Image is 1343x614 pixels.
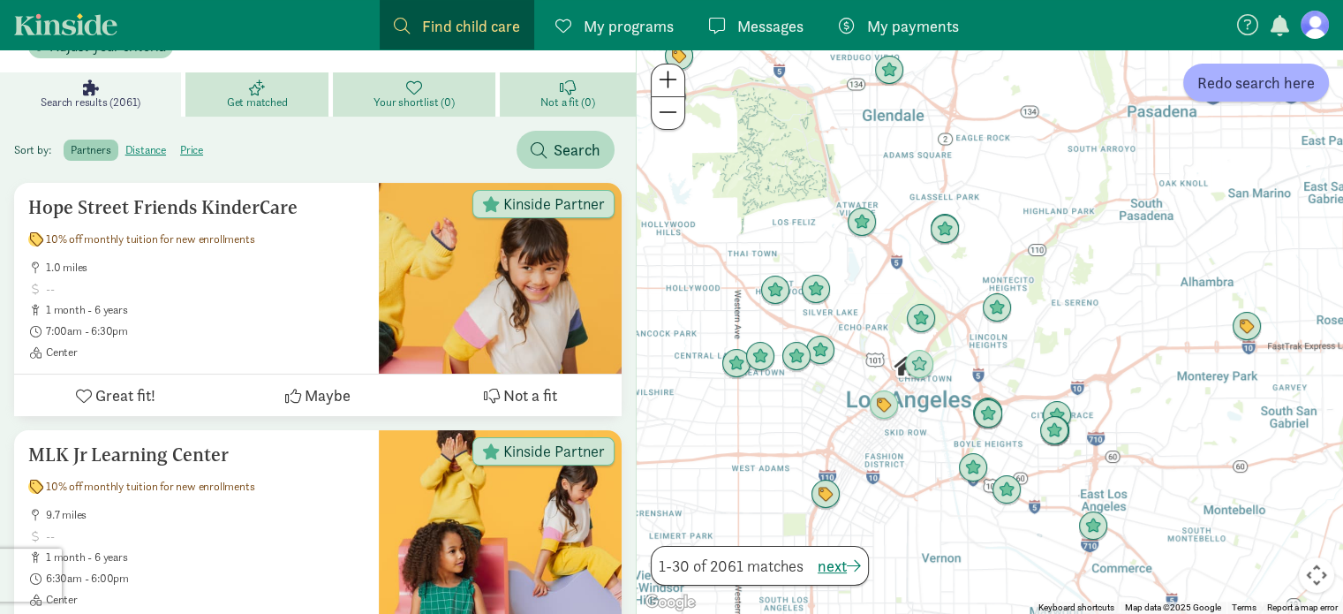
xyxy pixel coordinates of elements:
[46,345,365,360] span: Center
[422,14,520,38] span: Find child care
[805,336,835,366] div: Click to see details
[46,550,365,565] span: 1 month - 6 years
[46,593,365,607] span: Center
[1183,64,1329,102] button: Redo search here
[1042,401,1072,431] div: Click to see details
[721,349,751,379] div: Click to see details
[28,444,365,466] h5: MLK Jr Learning Center
[46,303,365,317] span: 1 month - 6 years
[46,480,254,494] span: 10% off monthly tuition for new enrollments
[503,443,605,459] span: Kinside Partner
[745,342,775,372] div: Click to see details
[1232,603,1256,612] a: Terms (opens in new tab)
[973,399,1003,429] div: Click to see details
[904,350,934,380] div: Click to see details
[847,208,877,238] div: Click to see details
[641,591,699,614] a: Open this area in Google Maps (opens a new window)
[874,56,904,86] div: Click to see details
[930,215,960,245] div: Click to see details
[1125,603,1221,612] span: Map data ©2025 Google
[503,383,557,407] span: Not a fit
[517,131,615,169] button: Search
[906,304,936,334] div: Click to see details
[14,375,216,416] button: Great fit!
[982,293,1012,323] div: Click to see details
[14,13,117,35] a: Kinside
[973,398,1003,428] div: Click to see details
[818,554,861,578] button: next
[801,275,831,305] div: Click to see details
[216,375,419,416] button: Maybe
[992,475,1022,505] div: Click to see details
[28,197,365,218] h5: Hope Street Friends KinderCare
[46,324,365,338] span: 7:00am - 6:30pm
[867,14,959,38] span: My payments
[95,383,155,407] span: Great fit!
[173,140,210,161] label: price
[540,95,594,110] span: Not a fit (0)
[1039,416,1069,446] div: Click to see details
[972,398,1002,428] div: Click to see details
[1038,602,1114,614] button: Keyboard shortcuts
[641,591,699,614] img: Google
[1197,71,1315,95] span: Redo search here
[869,390,899,421] div: Click to see details
[419,375,622,416] button: Not a fit
[781,342,811,372] div: Click to see details
[333,72,500,117] a: Your shortlist (0)
[811,480,841,510] div: Click to see details
[760,276,790,306] div: Click to see details
[46,508,365,522] span: 9.7 miles
[373,95,454,110] span: Your shortlist (0)
[41,95,140,110] span: Search results (2061)
[185,72,332,117] a: Get matched
[500,72,636,117] a: Not a fit (0)
[1232,312,1262,342] div: Click to see details
[930,214,960,244] div: Click to see details
[1267,603,1338,612] a: Report a map error
[64,140,117,161] label: partners
[46,572,365,586] span: 6:30am - 6:00pm
[958,453,988,483] div: Click to see details
[46,261,365,275] span: 1.0 miles
[659,554,804,578] span: 1-30 of 2061 matches
[737,14,804,38] span: Messages
[1078,512,1108,542] div: Click to see details
[554,138,600,162] span: Search
[503,196,605,212] span: Kinside Partner
[305,383,351,407] span: Maybe
[664,42,694,72] div: Click to see details
[118,140,173,161] label: distance
[14,142,61,157] span: Sort by:
[584,14,674,38] span: My programs
[1299,557,1334,593] button: Map camera controls
[46,232,254,246] span: 10% off monthly tuition for new enrollments
[227,95,288,110] span: Get matched
[891,352,921,382] div: Click to see details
